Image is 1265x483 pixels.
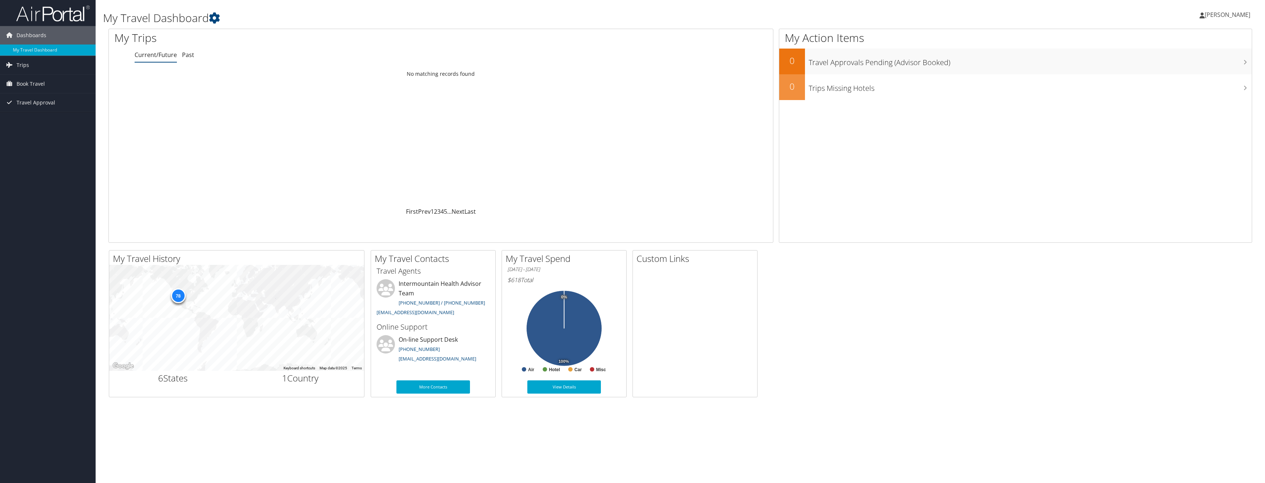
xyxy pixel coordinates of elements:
[528,367,534,372] text: Air
[809,54,1252,68] h3: Travel Approvals Pending (Advisor Booked)
[109,67,773,81] td: No matching records found
[779,80,805,93] h2: 0
[444,207,447,216] a: 5
[779,54,805,67] h2: 0
[574,367,582,372] text: Car
[507,276,521,284] span: $618
[282,372,287,384] span: 1
[434,207,437,216] a: 2
[113,252,364,265] h2: My Travel History
[352,366,362,370] a: Terms (opens in new tab)
[377,309,454,316] a: [EMAIL_ADDRESS][DOMAIN_NAME]
[527,380,601,394] a: View Details
[17,93,55,112] span: Travel Approval
[17,26,46,45] span: Dashboards
[320,366,347,370] span: Map data ©2025
[779,30,1252,46] h1: My Action Items
[399,346,440,352] a: [PHONE_NUMBER]
[171,288,185,303] div: 78
[431,207,434,216] a: 1
[17,75,45,93] span: Book Travel
[158,372,163,384] span: 6
[17,56,29,74] span: Trips
[447,207,452,216] span: …
[779,74,1252,100] a: 0Trips Missing Hotels
[111,361,135,371] a: Open this area in Google Maps (opens a new window)
[1200,4,1258,26] a: [PERSON_NAME]
[506,252,626,265] h2: My Travel Spend
[507,266,621,273] h6: [DATE] - [DATE]
[16,5,90,22] img: airportal-logo.png
[111,361,135,371] img: Google
[182,51,194,59] a: Past
[507,276,621,284] h6: Total
[1205,11,1250,19] span: [PERSON_NAME]
[103,10,873,26] h1: My Travel Dashboard
[242,372,359,384] h2: Country
[437,207,441,216] a: 3
[637,252,757,265] h2: Custom Links
[596,367,606,372] text: Misc
[779,49,1252,74] a: 0Travel Approvals Pending (Advisor Booked)
[115,372,231,384] h2: States
[418,207,431,216] a: Prev
[396,380,470,394] a: More Contacts
[377,266,490,276] h3: Travel Agents
[114,30,491,46] h1: My Trips
[373,279,493,319] li: Intermountain Health Advisor Team
[809,79,1252,93] h3: Trips Missing Hotels
[549,367,560,372] text: Hotel
[373,335,493,365] li: On-line Support Desk
[559,359,569,364] tspan: 100%
[464,207,476,216] a: Last
[284,366,315,371] button: Keyboard shortcuts
[375,252,495,265] h2: My Travel Contacts
[561,295,567,299] tspan: 0%
[399,299,485,306] a: [PHONE_NUMBER] / [PHONE_NUMBER]
[452,207,464,216] a: Next
[406,207,418,216] a: First
[377,322,490,332] h3: Online Support
[441,207,444,216] a: 4
[135,51,177,59] a: Current/Future
[399,355,476,362] a: [EMAIL_ADDRESS][DOMAIN_NAME]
